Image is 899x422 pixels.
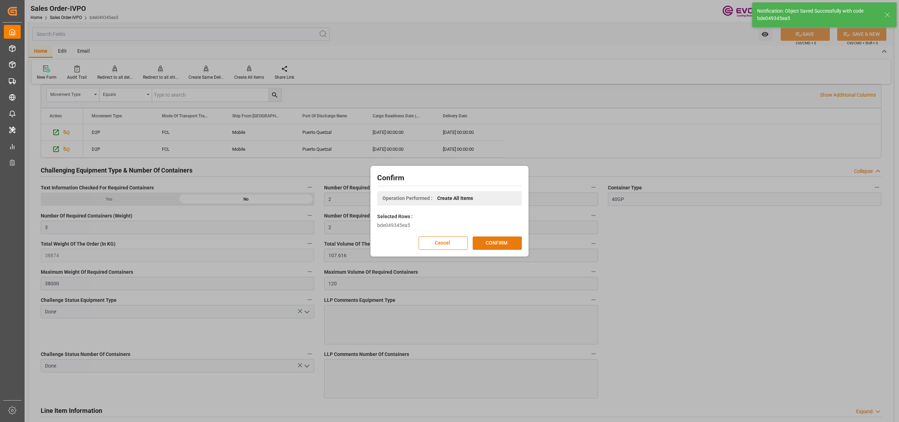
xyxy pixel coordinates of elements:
div: bde049345ea5 [377,222,522,229]
h2: Confirm [377,173,522,184]
div: Notification: Object Saved Successfully with code bde049345ea5 [757,7,878,22]
span: Operation Performed : [382,195,432,202]
button: CONFIRM [473,236,522,250]
label: Selected Rows : [377,213,413,220]
span: Create All Items [437,195,473,202]
button: Cancel [419,236,468,250]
